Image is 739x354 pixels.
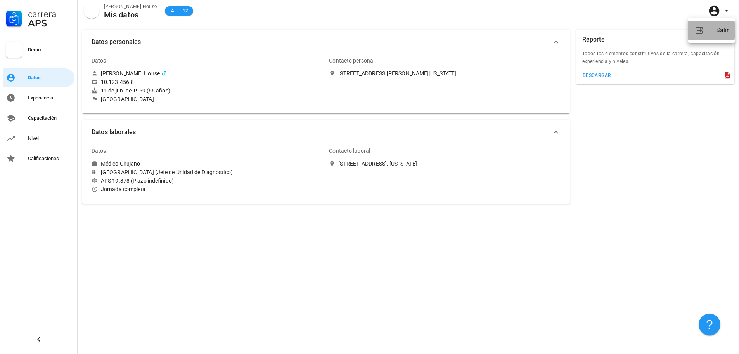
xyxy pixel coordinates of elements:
[92,127,551,138] span: Datos laborales
[92,51,106,70] div: Datos
[28,115,71,121] div: Capacitación
[92,87,323,94] div: 11 de jun. de 1959 (66 años)
[338,160,417,167] div: [STREET_ADDRESS]. [US_STATE]
[28,95,71,101] div: Experiencia
[84,3,99,19] div: avatar
[338,70,456,77] div: [STREET_ADDRESS][PERSON_NAME][US_STATE]
[716,23,729,38] div: Salir
[28,9,71,19] div: Carrera
[101,70,160,77] div: [PERSON_NAME] House
[104,3,157,10] div: [PERSON_NAME] House
[101,78,134,85] div: 10.123.456-8
[170,7,176,15] span: A
[92,177,323,184] div: APS 19.378 (Plazo indefinido)
[92,141,106,160] div: Datos
[329,141,370,160] div: Contacto laboral
[3,129,74,148] a: Nivel
[104,10,157,19] div: Mis datos
[3,68,74,87] a: Datos
[3,109,74,127] a: Capacitación
[82,120,570,145] button: Datos laborales
[28,19,71,28] div: APS
[92,186,323,193] div: Jornada completa
[28,155,71,162] div: Calificaciones
[92,169,323,176] div: [GEOGRAPHIC_DATA] (Jefe de Unidad de Diagnostico)
[28,75,71,81] div: Datos
[92,37,551,47] span: Datos personales
[579,70,614,81] button: descargar
[3,89,74,107] a: Experiencia
[82,30,570,54] button: Datos personales
[28,47,71,53] div: Demo
[329,70,560,77] a: [STREET_ADDRESS][PERSON_NAME][US_STATE]
[28,135,71,141] div: Nivel
[101,96,154,103] div: [GEOGRAPHIC_DATA]
[329,160,560,167] a: [STREET_ADDRESS]. [US_STATE]
[182,7,189,15] span: 12
[582,30,605,50] div: Reporte
[329,51,374,70] div: Contacto personal
[582,73,611,78] div: descargar
[3,149,74,168] a: Calificaciones
[101,160,140,167] div: Médico Cirujano
[576,50,734,70] div: Todos los elementos constitutivos de la carrera; capacitación, experiencia y niveles.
